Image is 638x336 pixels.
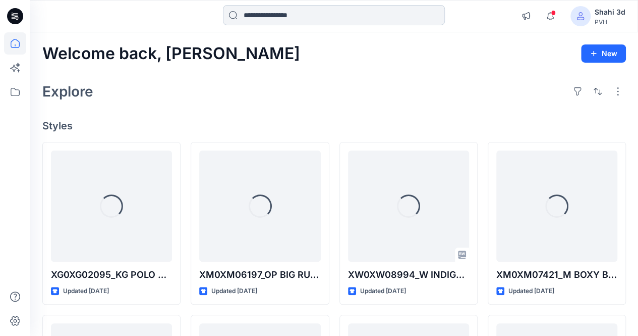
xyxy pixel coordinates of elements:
[576,12,585,20] svg: avatar
[42,83,93,100] h2: Explore
[42,120,626,132] h4: Styles
[360,286,406,297] p: Updated [DATE]
[51,268,172,282] p: XG0XG02095_KG POLO DRESS SLVLS-MULTI_PROTO_V01
[595,18,625,26] div: PVH
[348,268,469,282] p: XW0XW08994_W INDIGO TH TEE_PROTO_V01
[63,286,109,297] p: Updated [DATE]
[595,6,625,18] div: Shahi 3d
[496,268,617,282] p: XM0XM07421_M BOXY BRETON STRIPE HALF ZIP_PROTO_V01
[508,286,554,297] p: Updated [DATE]
[42,44,300,63] h2: Welcome back, [PERSON_NAME]
[581,44,626,63] button: New
[211,286,257,297] p: Updated [DATE]
[199,268,320,282] p: XM0XM06197_OP BIG RUGBY SS POLO RF_PROTO_V01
